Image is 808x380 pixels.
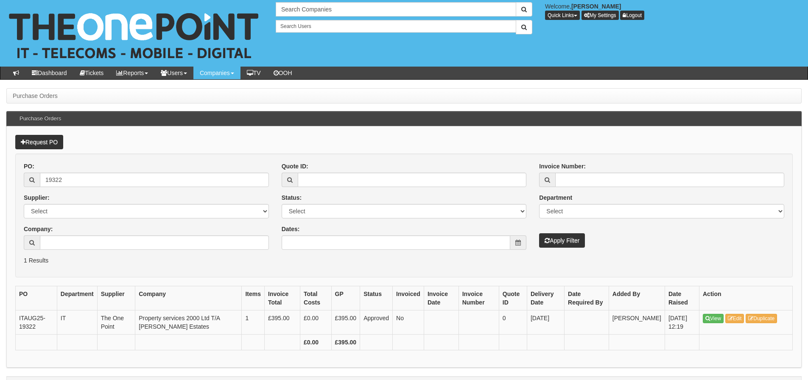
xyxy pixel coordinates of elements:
td: IT [57,310,97,334]
td: ITAUG25-19322 [16,310,57,334]
th: Added By [609,286,665,310]
p: 1 Results [24,256,784,265]
b: [PERSON_NAME] [571,3,621,10]
input: Search Users [276,20,516,33]
th: Total Costs [300,286,331,310]
label: Quote ID: [282,162,308,170]
td: £395.00 [265,310,300,334]
a: Logout [620,11,644,20]
a: View [703,314,724,323]
th: £395.00 [331,334,360,350]
th: Date Required By [565,286,609,310]
th: Date Raised [665,286,699,310]
label: Dates: [282,225,300,233]
a: Request PO [15,135,63,149]
a: Edit [725,314,744,323]
div: Welcome, [539,2,808,20]
h3: Purchase Orders [15,112,65,126]
th: Status [360,286,393,310]
td: £0.00 [300,310,331,334]
a: My Settings [582,11,619,20]
a: TV [240,67,267,79]
th: Company [135,286,242,310]
th: Quote ID [499,286,527,310]
button: Apply Filter [539,233,585,248]
td: Approved [360,310,393,334]
label: Status: [282,193,302,202]
th: PO [16,286,57,310]
a: Dashboard [25,67,73,79]
th: Invoice Total [265,286,300,310]
th: £0.00 [300,334,331,350]
td: Property services 2000 Ltd T/A [PERSON_NAME] Estates [135,310,242,334]
input: Search Companies [276,2,516,17]
th: Invoice Date [424,286,459,310]
td: 1 [242,310,265,334]
a: Companies [193,67,240,79]
label: PO: [24,162,34,170]
th: Items [242,286,265,310]
label: Invoice Number: [539,162,586,170]
a: Users [154,67,193,79]
th: Department [57,286,97,310]
td: [PERSON_NAME] [609,310,665,334]
a: OOH [267,67,299,79]
a: Reports [110,67,154,79]
label: Supplier: [24,193,50,202]
td: 0 [499,310,527,334]
button: Quick Links [545,11,580,20]
label: Company: [24,225,53,233]
td: The One Point [97,310,135,334]
th: Action [699,286,793,310]
th: Invoice Number [459,286,499,310]
th: GP [331,286,360,310]
a: Duplicate [746,314,777,323]
a: Tickets [73,67,110,79]
td: [DATE] [527,310,564,334]
th: Invoiced [393,286,424,310]
label: Department [539,193,572,202]
td: [DATE] 12:19 [665,310,699,334]
th: Supplier [97,286,135,310]
td: £395.00 [331,310,360,334]
th: Delivery Date [527,286,564,310]
li: Purchase Orders [13,92,58,100]
td: No [393,310,424,334]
